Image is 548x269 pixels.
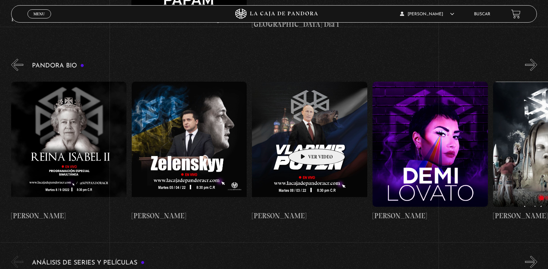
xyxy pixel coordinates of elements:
[33,12,45,16] span: Menu
[525,256,537,268] button: Next
[373,76,488,227] a: [PERSON_NAME]
[511,9,521,19] a: View your shopping cart
[11,76,126,227] a: [PERSON_NAME]
[373,210,488,221] h4: [PERSON_NAME]
[11,13,126,24] h4: Paranormal & Sobrenatural
[11,59,23,71] button: Previous
[252,76,367,227] a: [PERSON_NAME]
[132,210,247,221] h4: [PERSON_NAME]
[32,260,145,266] h3: Análisis de series y películas
[31,18,48,23] span: Cerrar
[11,210,126,221] h4: [PERSON_NAME]
[474,12,490,16] a: Buscar
[11,256,23,268] button: Previous
[132,76,247,227] a: [PERSON_NAME]
[32,63,84,69] h3: Pandora Bio
[400,12,454,16] span: [PERSON_NAME]
[252,210,367,221] h4: [PERSON_NAME]
[525,59,537,71] button: Next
